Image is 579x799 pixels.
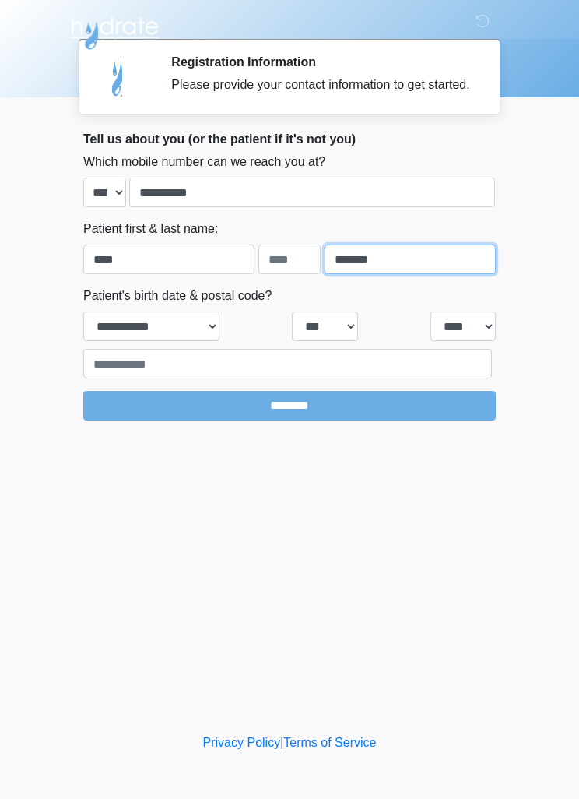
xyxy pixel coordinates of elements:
a: Privacy Policy [203,736,281,749]
img: Hydrate IV Bar - Chandler Logo [68,12,161,51]
label: Patient first & last name: [83,220,218,238]
label: Patient's birth date & postal code? [83,287,272,305]
div: Please provide your contact information to get started. [171,76,472,94]
a: | [280,736,283,749]
a: Terms of Service [283,736,376,749]
h2: Tell us about you (or the patient if it's not you) [83,132,496,146]
img: Agent Avatar [95,55,142,101]
label: Which mobile number can we reach you at? [83,153,325,171]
